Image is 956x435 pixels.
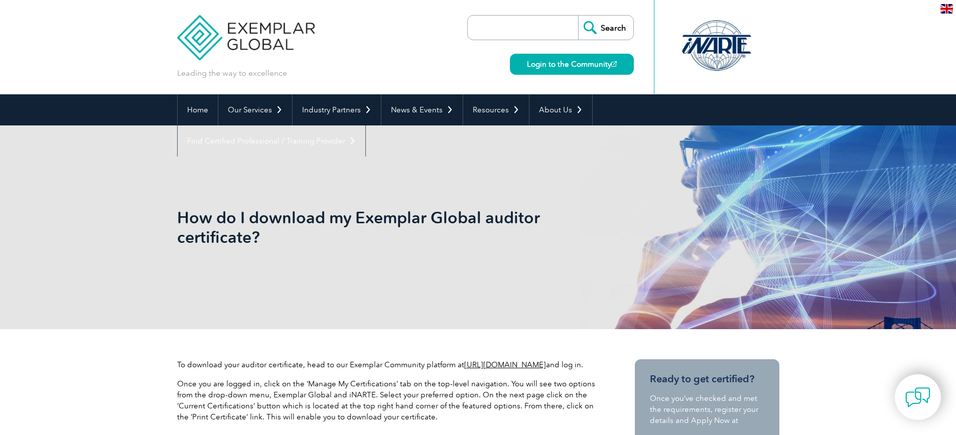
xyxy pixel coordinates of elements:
img: en [940,4,953,14]
a: Resources [463,94,529,125]
input: Search [578,16,633,40]
a: About Us [529,94,592,125]
a: Industry Partners [293,94,381,125]
img: contact-chat.png [905,385,930,410]
a: News & Events [381,94,463,125]
a: Our Services [218,94,292,125]
p: Leading the way to excellence [177,68,287,79]
p: Once you’ve checked and met the requirements, register your details and Apply Now at [650,393,764,426]
a: Home [178,94,218,125]
h3: Ready to get certified? [650,373,764,385]
a: Find Certified Professional / Training Provider [178,125,365,157]
h1: How do I download my Exemplar Global auditor certificate? [177,208,563,247]
img: open_square.png [611,61,617,67]
a: Login to the Community [510,54,634,75]
p: Once you are logged in, click on the ‘Manage My Certifications’ tab on the top-level navigation. ... [177,378,599,422]
a: [URL][DOMAIN_NAME] [464,360,546,369]
p: To download your auditor certificate, head to our Exemplar Community platform at and log in. [177,359,599,370]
